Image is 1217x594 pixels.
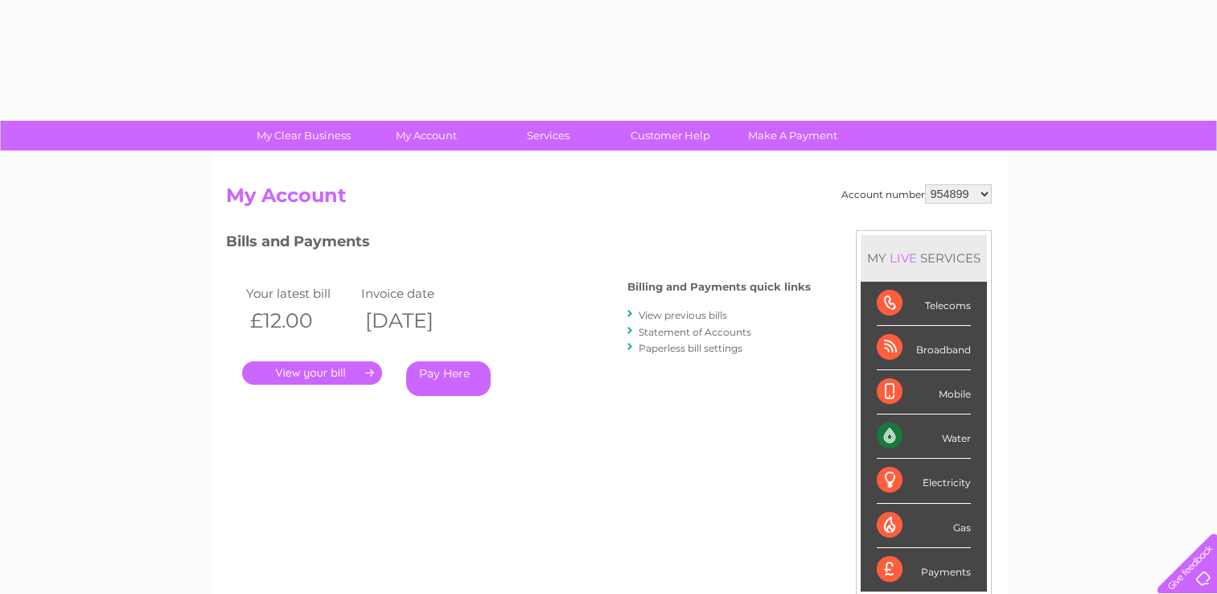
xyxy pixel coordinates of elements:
[482,121,615,151] a: Services
[242,304,358,337] th: £12.00
[604,121,737,151] a: Customer Help
[357,283,473,304] td: Invoice date
[639,326,751,338] a: Statement of Accounts
[877,326,971,370] div: Broadband
[360,121,492,151] a: My Account
[886,250,920,266] div: LIVE
[237,121,370,151] a: My Clear Business
[242,361,382,385] a: .
[639,342,742,354] a: Paperless bill settings
[877,548,971,592] div: Payments
[877,370,971,415] div: Mobile
[639,309,727,321] a: View previous bills
[861,235,987,281] div: MY SERVICES
[226,184,992,215] h2: My Account
[726,121,859,151] a: Make A Payment
[877,282,971,326] div: Telecoms
[242,283,358,304] td: Your latest bill
[406,361,491,396] a: Pay Here
[357,304,473,337] th: [DATE]
[877,415,971,459] div: Water
[226,230,811,258] h3: Bills and Payments
[841,184,992,204] div: Account number
[877,504,971,548] div: Gas
[627,281,811,293] h4: Billing and Payments quick links
[877,459,971,503] div: Electricity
